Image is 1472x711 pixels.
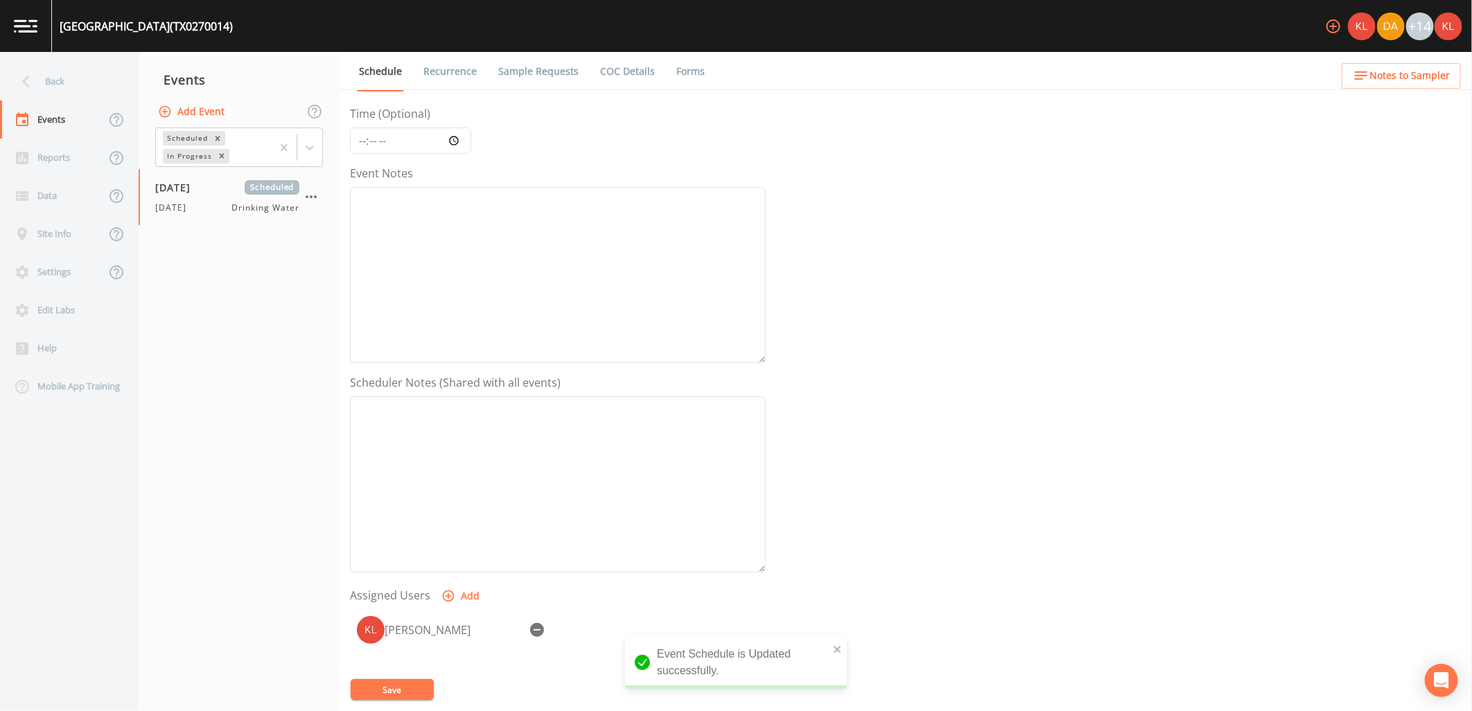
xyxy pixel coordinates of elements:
[357,52,404,91] a: Schedule
[60,18,233,35] div: [GEOGRAPHIC_DATA] (TX0270014)
[1425,664,1458,697] div: Open Intercom Messenger
[139,62,340,97] div: Events
[163,131,210,146] div: Scheduled
[1376,12,1405,40] div: David Weber
[1369,67,1450,85] span: Notes to Sampler
[351,679,434,700] button: Save
[833,640,843,657] button: close
[421,52,479,91] a: Recurrence
[625,636,847,689] div: Event Schedule is Updated successfully.
[245,180,299,195] span: Scheduled
[350,587,430,604] label: Assigned Users
[1347,12,1376,40] div: Kler Teran
[350,374,561,391] label: Scheduler Notes (Shared with all events)
[155,180,200,195] span: [DATE]
[1348,12,1376,40] img: 9c4450d90d3b8045b2e5fa62e4f92659
[1342,63,1461,89] button: Notes to Sampler
[496,52,581,91] a: Sample Requests
[214,149,229,164] div: Remove In Progress
[155,202,195,214] span: [DATE]
[1377,12,1405,40] img: a84961a0472e9debc750dd08a004988d
[139,169,340,226] a: [DATE]Scheduled[DATE]Drinking Water
[210,131,225,146] div: Remove Scheduled
[350,165,413,182] label: Event Notes
[674,52,707,91] a: Forms
[1435,12,1462,40] img: 9c4450d90d3b8045b2e5fa62e4f92659
[155,99,230,125] button: Add Event
[1406,12,1434,40] div: +14
[14,19,37,33] img: logo
[163,149,214,164] div: In Progress
[598,52,657,91] a: COC Details
[385,622,523,638] div: [PERSON_NAME]
[357,616,385,644] img: 9c4450d90d3b8045b2e5fa62e4f92659
[439,583,485,609] button: Add
[350,105,430,122] label: Time (Optional)
[232,202,299,214] span: Drinking Water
